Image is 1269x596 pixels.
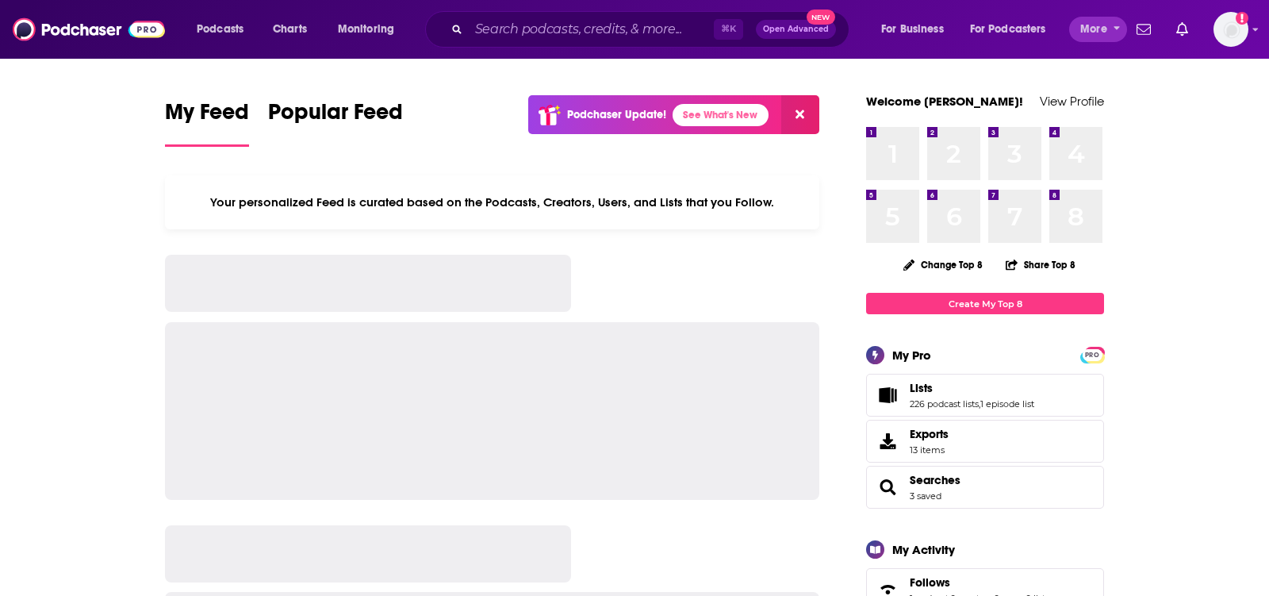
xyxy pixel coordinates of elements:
[273,18,307,40] span: Charts
[263,17,316,42] a: Charts
[980,398,1034,410] a: 1 episode list
[1005,249,1076,280] button: Share Top 8
[440,11,865,48] div: Search podcasts, credits, & more...
[165,175,819,229] div: Your personalized Feed is curated based on the Podcasts, Creators, Users, and Lists that you Follow.
[872,476,903,498] a: Searches
[1236,12,1248,25] svg: Add a profile image
[881,18,944,40] span: For Business
[910,575,950,590] span: Follows
[1170,16,1194,43] a: Show notifications dropdown
[866,466,1104,509] span: Searches
[866,94,1023,109] a: Welcome [PERSON_NAME]!
[327,17,415,42] button: open menu
[165,98,249,147] a: My Feed
[894,255,992,275] button: Change Top 8
[910,575,1049,590] a: Follows
[1069,17,1127,42] button: open menu
[872,384,903,406] a: Lists
[910,473,960,487] a: Searches
[469,17,714,42] input: Search podcasts, credits, & more...
[872,430,903,452] span: Exports
[1083,349,1102,361] span: PRO
[268,98,403,135] span: Popular Feed
[910,490,941,502] a: 3 saved
[763,25,829,33] span: Open Advanced
[910,427,949,441] span: Exports
[970,18,1046,40] span: For Podcasters
[979,398,980,410] span: ,
[807,10,835,25] span: New
[165,98,249,135] span: My Feed
[1213,12,1248,47] span: Logged in as TeemsPR
[960,17,1069,42] button: open menu
[338,18,394,40] span: Monitoring
[1040,94,1104,109] a: View Profile
[567,108,666,121] p: Podchaser Update!
[910,398,979,410] a: 226 podcast lists
[1083,348,1102,360] a: PRO
[1213,12,1248,47] img: User Profile
[268,98,403,147] a: Popular Feed
[892,542,955,557] div: My Activity
[910,381,933,395] span: Lists
[866,420,1104,463] a: Exports
[1213,12,1248,47] button: Show profile menu
[910,444,949,456] span: 13 items
[866,293,1104,314] a: Create My Top 8
[186,17,264,42] button: open menu
[197,18,243,40] span: Podcasts
[910,381,1034,395] a: Lists
[866,374,1104,417] span: Lists
[714,19,743,40] span: ⌘ K
[13,14,165,44] img: Podchaser - Follow, Share and Rate Podcasts
[1080,18,1107,40] span: More
[870,17,964,42] button: open menu
[892,348,931,363] div: My Pro
[1130,16,1157,43] a: Show notifications dropdown
[673,104,769,126] a: See What's New
[756,20,836,39] button: Open AdvancedNew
